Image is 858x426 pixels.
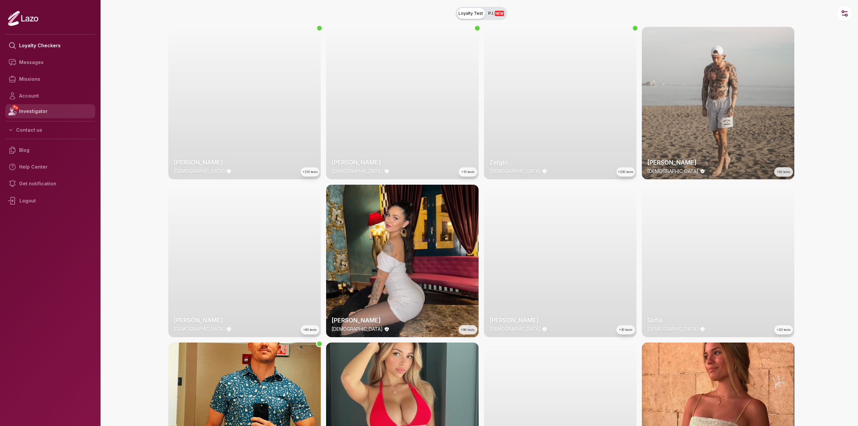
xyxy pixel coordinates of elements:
span: +250 tests [618,170,633,174]
a: Help Center [5,159,95,175]
p: [DEMOGRAPHIC_DATA] [331,326,383,332]
span: NEW [495,11,504,16]
h2: Sofia [647,316,789,325]
span: +80 tests [777,170,790,174]
img: checker [326,27,479,179]
h2: Zelgin [489,158,631,167]
a: thumbcheckerSofia[DEMOGRAPHIC_DATA]+20 tests [642,185,794,337]
h2: [PERSON_NAME] [174,158,315,167]
h2: [PERSON_NAME] [174,316,315,325]
h2: [PERSON_NAME] [489,316,631,325]
div: Logout [5,192,95,209]
a: Account [5,87,95,104]
button: Contact us [5,124,95,136]
a: Blog [5,142,95,159]
h2: [PERSON_NAME] [331,158,473,167]
p: [DEMOGRAPHIC_DATA] [331,168,383,175]
span: NEW [12,104,19,111]
img: checker [326,185,479,337]
span: +60 tests [303,327,317,332]
p: [DEMOGRAPHIC_DATA] [489,168,541,175]
a: Loyalty Checkers [5,37,95,54]
a: NEWInvestigator [5,104,95,118]
h2: [PERSON_NAME] [647,158,789,167]
span: +210 tests [303,170,318,174]
img: checker [168,185,321,337]
a: Missions [5,71,95,87]
a: thumbchecker[PERSON_NAME][DEMOGRAPHIC_DATA]+30 tests [484,185,636,337]
span: +30 tests [619,327,632,332]
p: [DEMOGRAPHIC_DATA] [174,326,225,332]
a: thumbchecker[PERSON_NAME][DEMOGRAPHIC_DATA]+90 tests [326,185,479,337]
p: [DEMOGRAPHIC_DATA] [174,168,225,175]
img: checker [642,27,794,179]
img: checker [484,185,636,337]
a: thumbcheckerZelgin[DEMOGRAPHIC_DATA]+250 tests [484,27,636,179]
a: Get notification [5,175,95,192]
span: +10 tests [462,170,475,174]
img: checker [484,27,636,179]
h2: [PERSON_NAME] [331,316,473,325]
p: [DEMOGRAPHIC_DATA] [489,326,541,332]
a: thumbchecker[PERSON_NAME][DEMOGRAPHIC_DATA]+60 tests [168,185,321,337]
p: [DEMOGRAPHIC_DATA] [647,326,698,332]
p: [DEMOGRAPHIC_DATA] [647,168,698,175]
img: checker [168,27,321,179]
img: checker [642,185,794,337]
span: Loyalty Test [458,11,483,16]
a: thumbchecker[PERSON_NAME][DEMOGRAPHIC_DATA]+210 tests [168,27,321,179]
span: +90 tests [461,327,475,332]
span: P.I. [488,11,504,16]
a: Messages [5,54,95,71]
a: thumbchecker[PERSON_NAME][DEMOGRAPHIC_DATA]+80 tests [642,27,794,179]
a: thumbchecker[PERSON_NAME][DEMOGRAPHIC_DATA]+10 tests [326,27,479,179]
span: +20 tests [777,327,791,332]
